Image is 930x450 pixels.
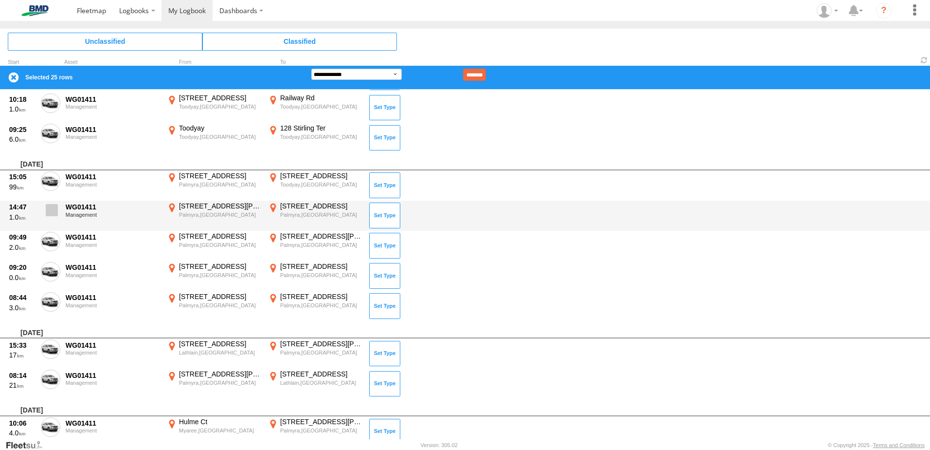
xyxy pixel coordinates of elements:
label: Click to View Event Location [267,262,364,290]
div: Palmyra,[GEOGRAPHIC_DATA] [179,272,261,279]
label: Clear Selection [8,72,19,83]
div: 15:05 [9,172,36,181]
div: 2.0 [9,243,36,252]
div: Palmyra,[GEOGRAPHIC_DATA] [280,349,362,356]
div: WG01411 [66,371,160,380]
div: 09:49 [9,233,36,242]
div: Management [66,242,160,248]
div: [STREET_ADDRESS] [280,262,362,271]
div: WG01411 [66,125,160,134]
div: Click to Sort [8,60,37,65]
div: To [267,60,364,65]
div: [STREET_ADDRESS] [179,339,261,348]
div: Palmyra,[GEOGRAPHIC_DATA] [179,242,261,248]
a: Terms and Conditions [873,442,925,448]
div: [STREET_ADDRESS] [280,171,362,180]
div: 09:20 [9,263,36,272]
div: 3.0 [9,303,36,312]
div: WG01411 [66,95,160,104]
label: Click to View Event Location [267,171,364,200]
div: 6.0 [9,135,36,144]
div: [STREET_ADDRESS] [179,292,261,301]
div: Palmyra,[GEOGRAPHIC_DATA] [179,181,261,188]
div: [STREET_ADDRESS] [280,202,362,210]
label: Click to View Event Location [165,417,263,446]
label: Click to View Event Location [267,370,364,398]
button: Click to Set [369,125,400,150]
div: Management [66,302,160,308]
span: Refresh [918,56,930,65]
div: [STREET_ADDRESS] [179,171,261,180]
div: WG01411 [66,203,160,211]
button: Click to Set [369,341,400,366]
div: 15:33 [9,341,36,350]
label: Click to View Event Location [267,232,364,260]
label: Click to View Event Location [267,292,364,320]
div: [STREET_ADDRESS] [280,292,362,301]
div: Management [66,104,160,110]
label: Click to View Event Location [165,339,263,368]
div: Management [66,272,160,278]
div: Railway Rd [280,94,362,102]
div: [STREET_ADDRESS] [179,232,261,241]
div: WG01411 [66,172,160,181]
div: 14:47 [9,203,36,211]
div: Toodyay,[GEOGRAPHIC_DATA] [179,133,261,140]
div: Myaree,[GEOGRAPHIC_DATA] [179,427,261,434]
div: 1.0 [9,213,36,222]
button: Click to Set [369,203,400,228]
button: Click to Set [369,233,400,258]
div: Palmyra,[GEOGRAPHIC_DATA] [179,379,261,386]
div: WG01411 [66,341,160,350]
div: 17 [9,351,36,359]
div: Palmyra,[GEOGRAPHIC_DATA] [179,302,261,309]
label: Click to View Event Location [165,292,263,320]
div: [STREET_ADDRESS][PERSON_NAME] [280,232,362,241]
div: Asset [64,60,161,65]
label: Click to View Event Location [267,417,364,446]
label: Click to View Event Location [267,94,364,122]
div: 08:14 [9,371,36,380]
div: [STREET_ADDRESS][PERSON_NAME] [280,339,362,348]
div: Management [66,182,160,187]
div: Management [66,350,160,356]
div: Management [66,212,160,218]
div: Toodyay [179,124,261,132]
div: Management [66,134,160,140]
div: Palmyra,[GEOGRAPHIC_DATA] [280,242,362,248]
div: Palmyra,[GEOGRAPHIC_DATA] [280,211,362,218]
button: Click to Set [369,371,400,396]
div: 4.0 [9,429,36,437]
div: Palmyra,[GEOGRAPHIC_DATA] [280,302,362,309]
label: Click to View Event Location [267,202,364,230]
label: Click to View Event Location [165,232,263,260]
a: Visit our Website [5,440,50,450]
label: Click to View Event Location [165,94,263,122]
div: [STREET_ADDRESS] [179,94,261,102]
div: Toodyay,[GEOGRAPHIC_DATA] [280,133,362,140]
div: Toodyay,[GEOGRAPHIC_DATA] [280,103,362,110]
label: Click to View Event Location [165,171,263,200]
div: Management [66,380,160,386]
div: Hulme Ct [179,417,261,426]
span: Click to view Unclassified Trips [8,33,202,50]
div: Toodyay,[GEOGRAPHIC_DATA] [280,181,362,188]
div: Lathlain,[GEOGRAPHIC_DATA] [280,379,362,386]
div: [STREET_ADDRESS][PERSON_NAME] [179,370,261,378]
label: Click to View Event Location [165,124,263,152]
div: WG01411 [66,293,160,302]
div: Toodyay,[GEOGRAPHIC_DATA] [179,103,261,110]
button: Click to Set [369,419,400,444]
label: Click to View Event Location [267,339,364,368]
div: 0.0 [9,273,36,282]
div: WG01411 [66,233,160,242]
div: Palmyra,[GEOGRAPHIC_DATA] [179,211,261,218]
label: Click to View Event Location [165,370,263,398]
button: Click to Set [369,263,400,288]
div: [STREET_ADDRESS][PERSON_NAME] [179,202,261,210]
div: 08:44 [9,293,36,302]
label: Click to View Event Location [165,262,263,290]
div: 10:18 [9,95,36,104]
div: 1.0 [9,105,36,113]
label: Click to View Event Location [165,202,263,230]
